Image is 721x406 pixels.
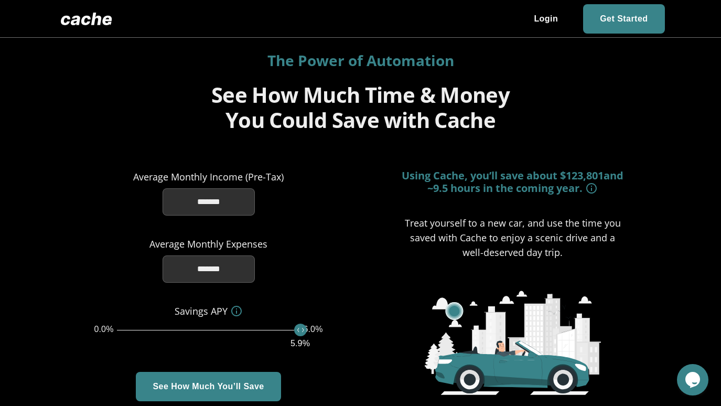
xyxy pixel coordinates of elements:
[117,304,300,318] div: Savings APY
[197,82,524,133] h1: See How Much Time & Money You Could Save with Cache
[401,169,625,195] h5: Using Cache, you’ll save about $ 123,801 and ~9.5 hours in the coming
[290,338,310,350] div: 5.9 %
[677,364,711,396] iframe: chat widget
[401,216,625,260] p: Treat yourself to a new car, and use the time you saved with Cache to enjoy a scenic drive and a ...
[57,51,665,70] h3: The Power of Automation
[133,237,284,251] div: Average Monthly Expenses
[583,4,664,34] a: Get Started
[517,4,575,34] a: Login
[419,281,605,404] img: img
[585,182,598,195] svg: This calculation is for illustration purposes only and was made assuming an average tax rate of 25%.
[230,305,243,317] svg: Annual percentage yield (APY) is the effective interest rate that you earn on your money over the...
[57,8,116,29] img: Logo
[556,181,598,195] span: year.
[133,169,284,184] div: Average Monthly Income (Pre-Tax)
[94,324,113,336] span: 0.0%
[303,324,322,336] span: 6.0%
[136,372,281,401] button: See How Much You’ll Save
